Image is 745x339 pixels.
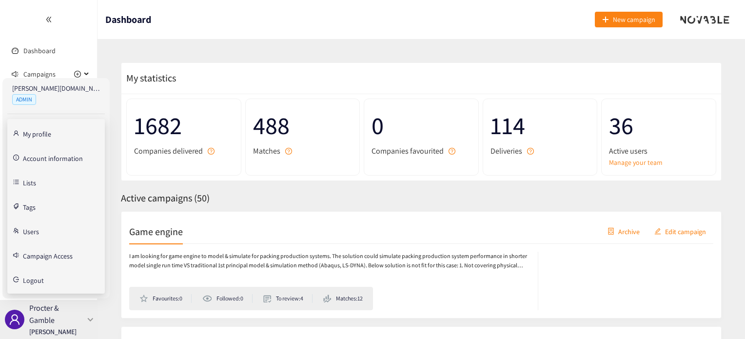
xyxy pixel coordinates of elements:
a: Account information [23,153,83,162]
span: plus [602,16,609,24]
h2: Game engine [129,224,183,238]
a: Campaign Access [23,251,73,259]
span: ADMIN [12,94,36,105]
span: plus-circle [74,71,81,78]
button: plusNew campaign [595,12,663,27]
a: Tags [23,202,36,211]
span: logout [13,277,19,282]
p: I am looking for game engine to model & simulate for packing production systems. The solution cou... [129,252,528,270]
p: [PERSON_NAME][DOMAIN_NAME][EMAIL_ADDRESS][DOMAIN_NAME] [12,83,100,94]
span: container [608,228,614,236]
span: Companies delivered [134,145,203,157]
li: To review: 4 [263,294,313,303]
a: Game enginecontainerArchiveeditEdit campaignI am looking for game engine to model & simulate for ... [121,211,722,319]
a: Lists [23,178,36,186]
button: editEdit campaign [647,223,713,239]
iframe: Chat Widget [696,292,745,339]
span: Deliveries [490,145,522,157]
span: Active campaigns ( 50 ) [121,192,210,204]
span: Archive [618,226,640,237]
span: Logout [23,277,44,284]
span: Campaigns [23,64,56,84]
a: Manage your team [609,157,708,168]
span: question-circle [527,148,534,155]
a: Users [23,226,39,235]
li: Matches: 12 [323,294,363,303]
span: My statistics [121,72,176,84]
li: Followed: 0 [202,294,252,303]
span: 488 [253,106,353,145]
span: edit [654,228,661,236]
li: Favourites: 0 [139,294,192,303]
span: user [9,314,20,325]
span: sound [12,71,19,78]
span: 114 [490,106,590,145]
span: question-circle [208,148,215,155]
span: Active users [609,145,647,157]
span: Edit campaign [665,226,706,237]
a: Dashboard [23,46,56,55]
span: question-circle [285,148,292,155]
a: My profile [23,129,51,138]
span: Companies favourited [372,145,444,157]
button: containerArchive [600,223,647,239]
span: question-circle [449,148,455,155]
p: Procter & Gamble [29,302,83,326]
span: Matches [253,145,280,157]
span: New campaign [613,14,655,25]
span: 1682 [134,106,234,145]
p: [PERSON_NAME] [29,326,77,337]
span: double-left [45,16,52,23]
span: 0 [372,106,471,145]
span: 36 [609,106,708,145]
